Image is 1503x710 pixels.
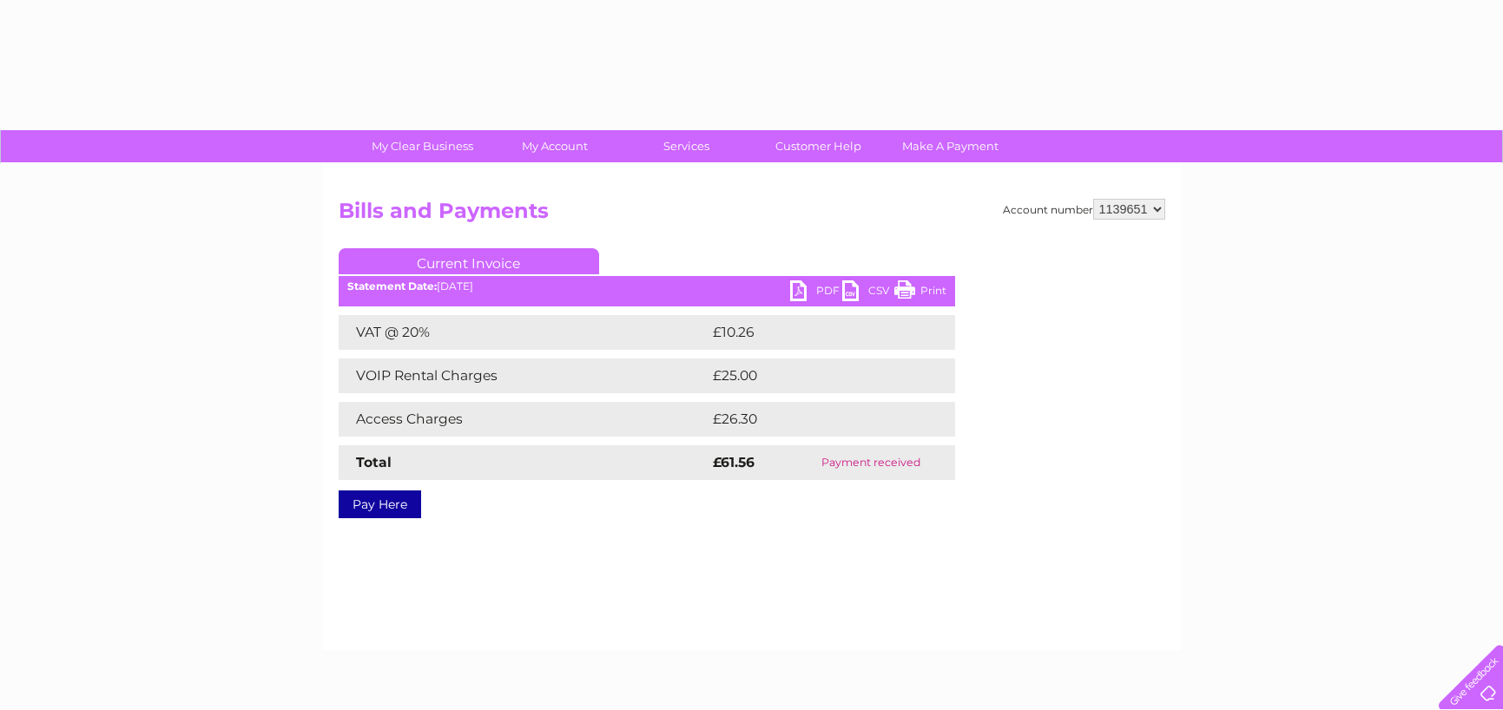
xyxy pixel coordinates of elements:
div: Account number [1003,199,1165,220]
a: Customer Help [747,130,890,162]
a: My Clear Business [351,130,494,162]
a: CSV [842,280,894,306]
a: Make A Payment [879,130,1022,162]
td: £26.30 [709,402,920,437]
td: VOIP Rental Charges [339,358,709,393]
a: PDF [790,280,842,306]
a: Print [894,280,946,306]
a: Pay Here [339,490,421,518]
td: £25.00 [709,358,920,393]
td: VAT @ 20% [339,315,709,350]
b: Statement Date: [347,279,437,293]
div: [DATE] [339,280,955,293]
a: Services [615,130,758,162]
td: £10.26 [709,315,919,350]
strong: Total [356,454,392,470]
a: My Account [483,130,626,162]
a: Current Invoice [339,248,599,274]
td: Payment received [787,445,955,480]
td: Access Charges [339,402,709,437]
h2: Bills and Payments [339,199,1165,232]
strong: £61.56 [713,454,755,470]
